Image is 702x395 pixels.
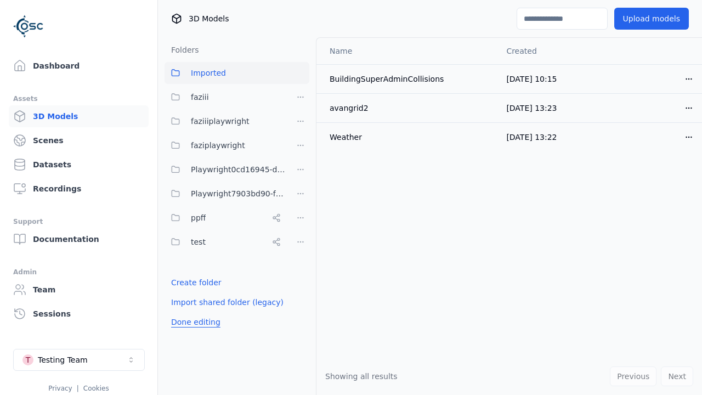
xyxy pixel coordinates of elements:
[13,92,144,105] div: Assets
[191,187,285,200] span: Playwright7903bd90-f1ee-40e5-8689-7a943bbd43ef
[191,235,206,249] span: test
[189,13,229,24] span: 3D Models
[165,44,199,55] h3: Folders
[9,178,149,200] a: Recordings
[191,115,250,128] span: faziiiplaywright
[506,75,557,83] span: [DATE] 10:15
[330,103,489,114] div: avangrid2
[83,385,109,392] a: Cookies
[9,55,149,77] a: Dashboard
[9,105,149,127] a: 3D Models
[191,91,209,104] span: faziii
[9,303,149,325] a: Sessions
[330,74,489,84] div: BuildingSuperAdminCollisions
[9,154,149,176] a: Datasets
[165,159,285,180] button: Playwright0cd16945-d24c-45f9-a8ba-c74193e3fd84
[330,132,489,143] div: Weather
[165,86,285,108] button: faziii
[13,349,145,371] button: Select a workspace
[165,312,227,332] button: Done editing
[9,228,149,250] a: Documentation
[38,354,88,365] div: Testing Team
[13,266,144,279] div: Admin
[13,215,144,228] div: Support
[191,163,285,176] span: Playwright0cd16945-d24c-45f9-a8ba-c74193e3fd84
[191,211,206,224] span: ppff
[165,134,285,156] button: faziplaywright
[48,385,72,392] a: Privacy
[165,183,285,205] button: Playwright7903bd90-f1ee-40e5-8689-7a943bbd43ef
[171,277,222,288] a: Create folder
[316,38,497,64] th: Name
[165,292,290,312] button: Import shared folder (legacy)
[191,66,226,80] span: Imported
[506,104,557,112] span: [DATE] 13:23
[506,133,557,142] span: [DATE] 13:22
[165,62,309,84] button: Imported
[13,11,44,42] img: Logo
[171,297,284,308] a: Import shared folder (legacy)
[9,129,149,151] a: Scenes
[165,207,285,229] button: ppff
[165,110,285,132] button: faziiiplaywright
[497,38,600,64] th: Created
[9,279,149,301] a: Team
[165,273,228,292] button: Create folder
[191,139,245,152] span: faziplaywright
[614,8,689,30] button: Upload models
[22,354,33,365] div: T
[325,372,398,381] span: Showing all results
[165,231,285,253] button: test
[77,385,79,392] span: |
